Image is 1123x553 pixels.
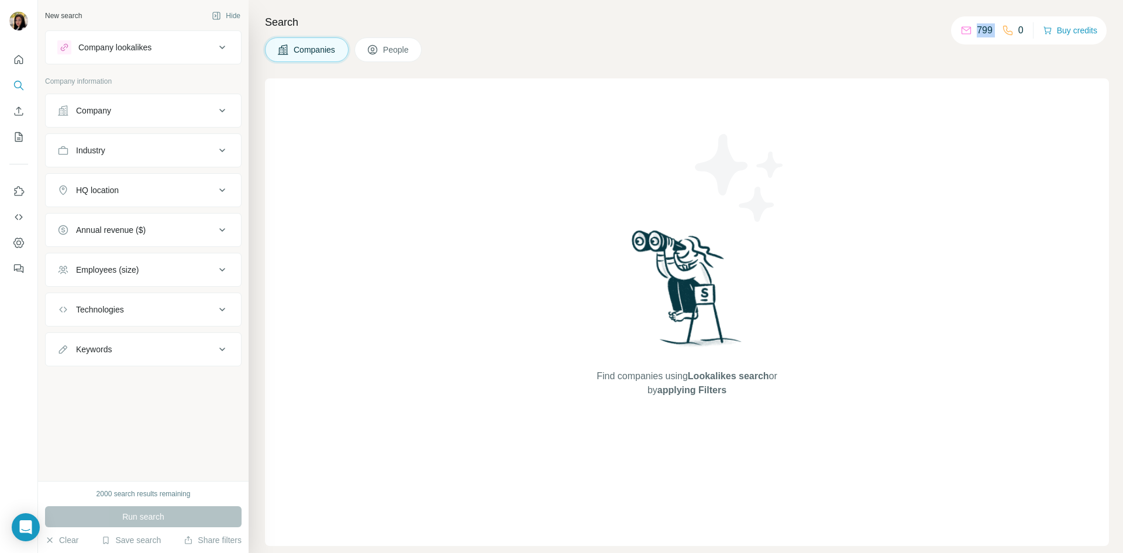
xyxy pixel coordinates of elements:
[688,371,769,381] span: Lookalikes search
[265,14,1109,30] h4: Search
[45,11,82,21] div: New search
[294,44,336,56] span: Companies
[9,181,28,202] button: Use Surfe on LinkedIn
[76,304,124,315] div: Technologies
[76,145,105,156] div: Industry
[45,534,78,546] button: Clear
[184,534,242,546] button: Share filters
[46,216,241,244] button: Annual revenue ($)
[46,335,241,363] button: Keywords
[97,489,191,499] div: 2000 search results remaining
[101,534,161,546] button: Save search
[76,344,112,355] div: Keywords
[687,125,793,231] img: Surfe Illustration - Stars
[46,296,241,324] button: Technologies
[977,23,993,37] p: 799
[76,224,146,236] div: Annual revenue ($)
[204,7,249,25] button: Hide
[383,44,410,56] span: People
[9,207,28,228] button: Use Surfe API
[1043,22,1097,39] button: Buy credits
[9,12,28,30] img: Avatar
[9,75,28,96] button: Search
[9,101,28,122] button: Enrich CSV
[46,33,241,61] button: Company lookalikes
[9,258,28,279] button: Feedback
[46,136,241,164] button: Industry
[657,385,726,395] span: applying Filters
[9,49,28,70] button: Quick start
[46,176,241,204] button: HQ location
[1018,23,1024,37] p: 0
[9,232,28,253] button: Dashboard
[46,97,241,125] button: Company
[9,126,28,147] button: My lists
[593,369,780,397] span: Find companies using or by
[76,264,139,276] div: Employees (size)
[76,184,119,196] div: HQ location
[626,227,748,358] img: Surfe Illustration - Woman searching with binoculars
[78,42,151,53] div: Company lookalikes
[45,76,242,87] p: Company information
[12,513,40,541] div: Open Intercom Messenger
[76,105,111,116] div: Company
[46,256,241,284] button: Employees (size)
